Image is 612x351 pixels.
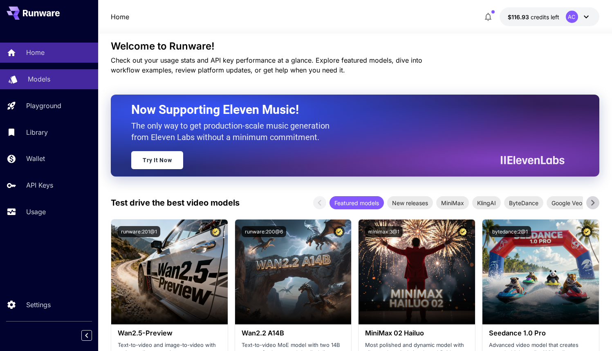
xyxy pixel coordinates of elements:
[365,329,469,337] h3: MiniMax 02 Hailuo
[457,226,469,237] button: Certified Model – Vetted for best performance and includes a commercial license.
[387,196,433,209] div: New releases
[26,154,45,163] p: Wallet
[26,180,53,190] p: API Keys
[111,41,599,52] h3: Welcome to Runware!
[87,328,98,343] div: Collapse sidebar
[334,226,345,237] button: Certified Model – Vetted for best performance and includes a commercial license.
[504,196,543,209] div: ByteDance
[566,11,578,23] div: AC
[242,329,345,337] h3: Wan2.2 A14B
[531,14,559,20] span: credits left
[365,226,403,237] button: minimax:3@1
[436,196,469,209] div: MiniMax
[131,120,336,143] p: The only way to get production-scale music generation from Eleven Labs without a minimum commitment.
[482,220,599,324] img: alt
[330,199,384,207] span: Featured models
[508,13,559,21] div: $116.92762
[26,101,61,111] p: Playground
[489,226,531,237] button: bytedance:2@1
[500,7,599,26] button: $116.92762AC
[330,196,384,209] div: Featured models
[472,199,501,207] span: KlingAI
[210,226,221,237] button: Certified Model – Vetted for best performance and includes a commercial license.
[242,226,286,237] button: runware:200@6
[131,102,558,118] h2: Now Supporting Eleven Music!
[111,12,129,22] a: Home
[581,226,592,237] button: Certified Model – Vetted for best performance and includes a commercial license.
[26,300,51,310] p: Settings
[472,196,501,209] div: KlingAI
[436,199,469,207] span: MiniMax
[359,220,475,324] img: alt
[111,56,422,74] span: Check out your usage stats and API key performance at a glance. Explore featured models, dive int...
[387,199,433,207] span: New releases
[111,12,129,22] nav: breadcrumb
[235,220,352,324] img: alt
[489,329,592,337] h3: Seedance 1.0 Pro
[508,14,531,20] span: $116.93
[504,199,543,207] span: ByteDance
[26,207,46,217] p: Usage
[26,127,48,137] p: Library
[111,220,228,324] img: alt
[118,329,221,337] h3: Wan2.5-Preview
[28,74,50,84] p: Models
[547,199,587,207] span: Google Veo
[81,330,92,341] button: Collapse sidebar
[547,196,587,209] div: Google Veo
[118,226,160,237] button: runware:201@1
[26,48,45,57] p: Home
